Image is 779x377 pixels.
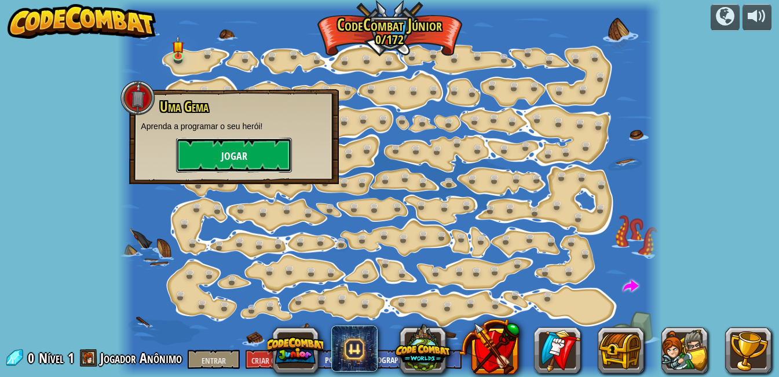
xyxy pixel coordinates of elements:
font: Nível [39,349,64,367]
font: 1 [68,349,74,367]
font: Jogador Anônimo [100,349,182,367]
img: level-banner-started.png [171,35,184,56]
img: CodeCombat - Aprenda a programar jogando um jogo [8,4,156,39]
font: Entrar [202,355,226,366]
font: Jogar [221,149,247,164]
font: Criar Conta [251,355,292,366]
button: Campanhas [711,4,740,31]
button: Jogar [176,138,292,173]
button: Criar Conta [246,350,298,369]
font: Uma Gema [160,97,209,116]
font: Aprenda a programar o seu herói! [141,122,262,131]
font: 0 [28,349,34,367]
button: Entrar [188,350,240,369]
button: Ajuste de volume [743,4,771,31]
